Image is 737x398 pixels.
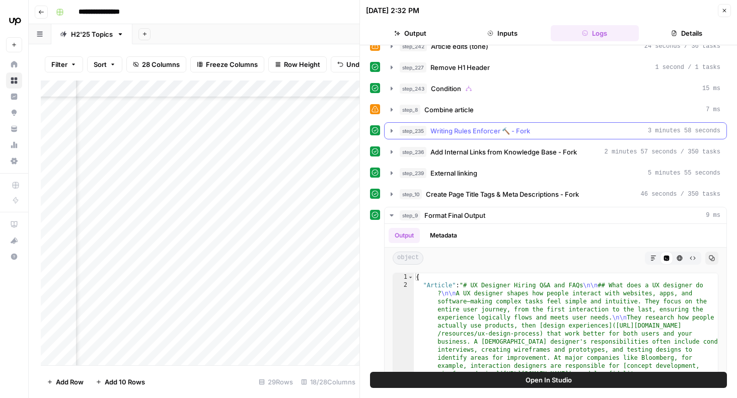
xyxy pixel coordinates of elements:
[400,105,420,115] span: step_8
[430,126,530,136] span: Writing Rules Enforcer 🔨 - Fork
[51,24,132,44] a: H2'25 Topics
[87,56,122,72] button: Sort
[526,375,572,385] span: Open In Studio
[366,6,419,16] div: [DATE] 2:32 PM
[41,374,90,390] button: Add Row
[385,38,726,54] button: 24 seconds / 36 tasks
[6,8,22,33] button: Workspace: Upwork
[142,59,180,69] span: 28 Columns
[6,121,22,137] a: Your Data
[458,25,546,41] button: Inputs
[385,207,726,223] button: 9 ms
[430,147,577,157] span: Add Internal Links from Knowledge Base - Fork
[655,63,720,72] span: 1 second / 1 tasks
[393,273,414,281] div: 1
[385,144,726,160] button: 2 minutes 57 seconds / 350 tasks
[255,374,297,390] div: 29 Rows
[400,168,426,178] span: step_239
[206,59,258,69] span: Freeze Columns
[105,377,145,387] span: Add 10 Rows
[644,42,720,51] span: 24 seconds / 36 tasks
[431,84,461,94] span: Condition
[706,211,720,220] span: 9 ms
[400,62,426,72] span: step_227
[385,123,726,139] button: 3 minutes 58 seconds
[430,62,490,72] span: Remove H1 Header
[6,153,22,169] a: Settings
[6,72,22,89] a: Browse
[605,147,720,156] span: 2 minutes 57 seconds / 350 tasks
[90,374,151,390] button: Add 10 Rows
[284,59,320,69] span: Row Height
[6,105,22,121] a: Opportunities
[400,126,426,136] span: step_235
[393,252,423,265] span: object
[190,56,264,72] button: Freeze Columns
[648,169,720,178] span: 5 minutes 55 seconds
[56,377,84,387] span: Add Row
[94,59,107,69] span: Sort
[385,59,726,75] button: 1 second / 1 tasks
[370,372,727,388] button: Open In Studio
[431,41,488,51] span: Article edits (tone)
[331,56,370,72] button: Undo
[45,56,83,72] button: Filter
[389,228,420,243] button: Output
[400,84,427,94] span: step_243
[6,12,24,30] img: Upwork Logo
[648,126,720,135] span: 3 minutes 58 seconds
[400,189,422,199] span: step_10
[6,89,22,105] a: Insights
[702,84,720,93] span: 15 ms
[424,105,474,115] span: Combine article
[643,25,731,41] button: Details
[6,137,22,153] a: Usage
[385,102,726,118] button: 7 ms
[6,56,22,72] a: Home
[385,165,726,181] button: 5 minutes 55 seconds
[641,190,720,199] span: 46 seconds / 350 tasks
[346,59,363,69] span: Undo
[71,29,113,39] div: H2'25 Topics
[7,233,22,248] div: What's new?
[400,147,426,157] span: step_236
[706,105,720,114] span: 7 ms
[408,273,413,281] span: Toggle code folding, rows 1 through 5
[268,56,327,72] button: Row Height
[51,59,67,69] span: Filter
[6,216,22,232] a: AirOps Academy
[430,168,477,178] span: External linking
[426,189,579,199] span: Create Page Title Tags & Meta Descriptions - Fork
[385,81,726,97] button: 15 ms
[6,249,22,265] button: Help + Support
[6,232,22,249] button: What's new?
[385,186,726,202] button: 46 seconds / 350 tasks
[551,25,639,41] button: Logs
[400,41,427,51] span: step_242
[400,210,420,220] span: step_9
[297,374,359,390] div: 18/28 Columns
[126,56,186,72] button: 28 Columns
[424,228,463,243] button: Metadata
[366,25,454,41] button: Output
[424,210,485,220] span: Format Final Output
